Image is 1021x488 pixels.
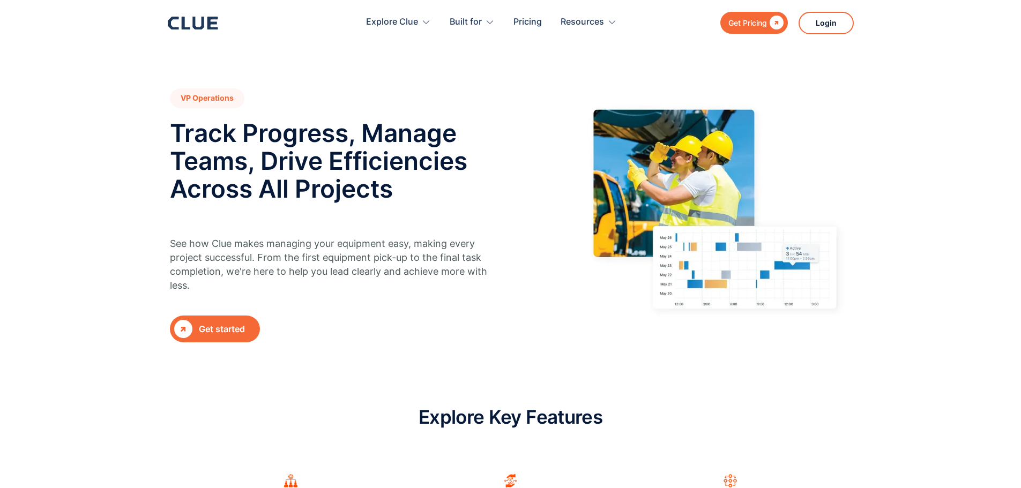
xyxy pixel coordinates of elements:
[561,5,604,39] div: Resources
[504,474,517,487] img: Financial transaction protection icon
[724,474,737,487] img: Workflow automation icon
[720,12,788,34] a: Get Pricing
[170,316,260,342] a: Get started
[366,5,418,39] div: Explore Clue
[170,88,244,108] h1: VP Operations
[284,474,297,487] img: Team management icon
[728,16,767,29] div: Get Pricing
[513,5,542,39] a: Pricing
[170,119,516,202] h2: Track Progress, Manage Teams, Drive Efficiencies Across All Projects
[419,407,602,427] h2: Explore Key Features
[578,88,852,331] img: Image showing VP Operations at construction site
[561,5,617,39] div: Resources
[366,5,431,39] div: Explore Clue
[170,237,494,292] p: See how Clue makes managing your equipment easy, making every project successful. From the first ...
[450,5,495,39] div: Built for
[767,16,784,29] div: 
[174,320,192,338] div: 
[450,5,482,39] div: Built for
[199,322,256,336] div: Get started
[799,12,854,34] a: Login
